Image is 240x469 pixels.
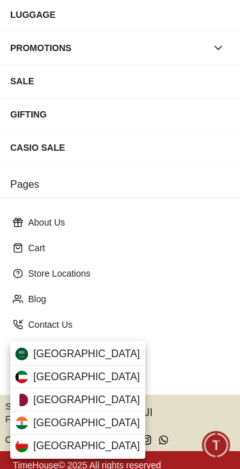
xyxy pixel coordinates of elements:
[15,440,28,452] img: Oman
[33,346,140,362] span: [GEOGRAPHIC_DATA]
[15,348,28,360] img: Saudi Arabia
[33,415,140,431] span: [GEOGRAPHIC_DATA]
[15,394,28,406] img: Qatar
[15,371,28,383] img: Kuwait
[33,438,140,454] span: [GEOGRAPHIC_DATA]
[15,417,28,429] img: India
[33,369,140,385] span: [GEOGRAPHIC_DATA]
[202,431,230,459] div: Chat Widget
[33,392,140,408] span: [GEOGRAPHIC_DATA]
